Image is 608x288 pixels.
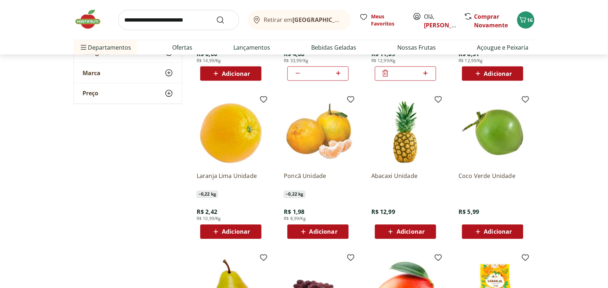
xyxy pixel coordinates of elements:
[371,58,396,64] span: R$ 12,99/Kg
[82,90,98,97] span: Preço
[424,21,471,29] a: [PERSON_NAME]
[197,208,217,216] span: R$ 2,42
[371,208,395,216] span: R$ 12,99
[197,172,265,188] a: Laranja Lima Unidade
[200,225,261,239] button: Adicionar
[200,67,261,81] button: Adicionar
[222,229,250,235] span: Adicionar
[424,12,456,29] span: Olá,
[375,225,436,239] button: Adicionar
[462,67,523,81] button: Adicionar
[74,83,182,104] button: Preço
[459,98,527,166] img: Coco Verde Unidade
[284,191,305,198] span: ~ 0,22 kg
[517,12,535,29] button: Carrinho
[484,71,512,77] span: Adicionar
[118,10,239,30] input: search
[222,71,250,77] span: Adicionar
[172,43,192,52] a: Ofertas
[216,16,233,24] button: Submit Search
[284,216,306,222] span: R$ 8,99/Kg
[309,229,337,235] span: Adicionar
[73,9,109,30] img: Hortifruti
[459,58,483,64] span: R$ 12,99/Kg
[462,225,523,239] button: Adicionar
[233,43,270,52] a: Lançamentos
[82,69,100,77] span: Marca
[371,13,404,27] span: Meus Favoritos
[284,208,304,216] span: R$ 1,98
[264,17,344,23] span: Retirar em
[79,39,88,56] button: Menu
[312,43,357,52] a: Bebidas Geladas
[74,63,182,83] button: Marca
[459,208,479,216] span: R$ 5,99
[371,172,440,188] a: Abacaxi Unidade
[477,43,529,52] a: Açougue e Peixaria
[398,43,436,52] a: Nossas Frutas
[248,10,351,30] button: Retirar em[GEOGRAPHIC_DATA]/[GEOGRAPHIC_DATA]
[459,172,527,188] a: Coco Verde Unidade
[79,39,131,56] span: Departamentos
[197,98,265,166] img: Laranja Lima Unidade
[293,16,414,24] b: [GEOGRAPHIC_DATA]/[GEOGRAPHIC_DATA]
[197,58,221,64] span: R$ 14,99/Kg
[284,58,308,64] span: R$ 33,99/Kg
[397,229,425,235] span: Adicionar
[197,191,218,198] span: ~ 0,22 kg
[287,225,349,239] button: Adicionar
[359,13,404,27] a: Meus Favoritos
[484,229,512,235] span: Adicionar
[284,98,352,166] img: Poncã Unidade
[527,17,533,23] span: 16
[474,13,508,29] a: Comprar Novamente
[371,98,440,166] img: Abacaxi Unidade
[197,216,221,222] span: R$ 10,99/Kg
[284,172,352,188] a: Poncã Unidade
